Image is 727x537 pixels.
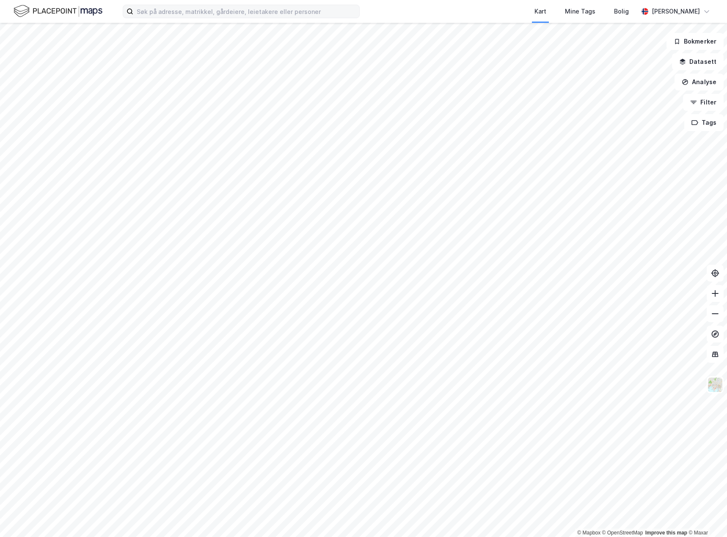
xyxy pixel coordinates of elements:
[666,33,724,50] button: Bokmerker
[652,6,700,16] div: [PERSON_NAME]
[602,530,643,536] a: OpenStreetMap
[645,530,687,536] a: Improve this map
[707,377,723,393] img: Z
[565,6,595,16] div: Mine Tags
[14,4,102,19] img: logo.f888ab2527a4732fd821a326f86c7f29.svg
[672,53,724,70] button: Datasett
[133,5,359,18] input: Søk på adresse, matrikkel, gårdeiere, leietakere eller personer
[683,94,724,111] button: Filter
[684,114,724,131] button: Tags
[614,6,629,16] div: Bolig
[534,6,546,16] div: Kart
[675,74,724,90] button: Analyse
[685,496,727,537] iframe: Chat Widget
[577,530,600,536] a: Mapbox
